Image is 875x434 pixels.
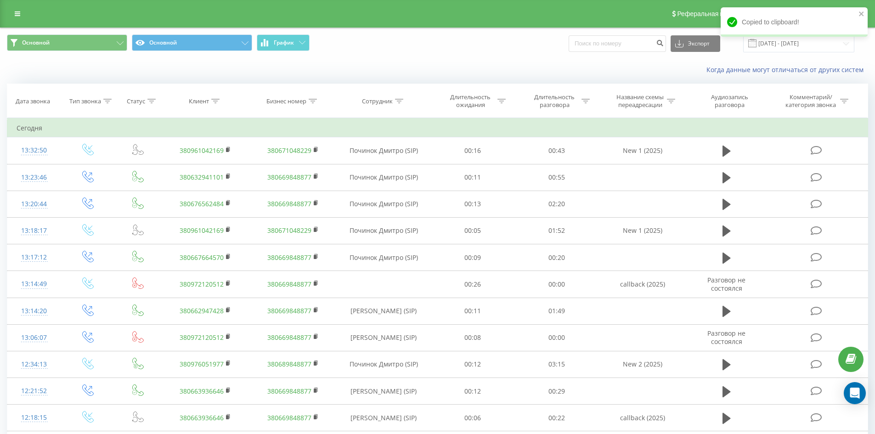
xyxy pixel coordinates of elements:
div: 13:32:50 [17,141,52,159]
a: 380632941101 [180,173,224,181]
td: Сегодня [7,119,868,137]
a: 380663936646 [180,387,224,395]
td: 00:11 [431,298,515,324]
span: Основной [22,39,50,46]
div: 12:34:13 [17,355,52,373]
div: Дата звонка [16,97,50,105]
div: Copied to clipboard! [721,7,868,37]
td: New 2 (2025) [598,351,686,378]
td: Починок Дмитро (SIP) [337,191,431,217]
div: Название схемы переадресации [615,93,665,109]
a: 380961042169 [180,226,224,235]
a: 380669848877 [267,413,311,422]
a: 380669848877 [267,199,311,208]
a: 380669848877 [267,173,311,181]
td: [PERSON_NAME] (SIP) [337,378,431,405]
td: 00:00 [515,324,599,351]
td: 00:16 [431,137,515,164]
span: Разговор не состоялся [707,276,745,293]
td: Починок Дмитро (SIP) [337,244,431,271]
div: 12:21:52 [17,382,52,400]
a: Когда данные могут отличаться от других систем [706,65,868,74]
div: Длительность ожидания [446,93,495,109]
a: 380671048229 [267,226,311,235]
td: New 1 (2025) [598,217,686,244]
td: 00:00 [515,271,599,298]
td: [PERSON_NAME] (SIP) [337,298,431,324]
td: 00:08 [431,324,515,351]
td: 00:20 [515,244,599,271]
td: 03:15 [515,351,599,378]
div: Сотрудник [362,97,393,105]
a: 380663936646 [180,413,224,422]
td: Починок Дмитро (SIP) [337,217,431,244]
td: Починок Дмитро (SIP) [337,351,431,378]
td: 00:43 [515,137,599,164]
td: 01:49 [515,298,599,324]
button: Экспорт [671,35,720,52]
button: Основной [132,34,252,51]
div: 13:14:20 [17,302,52,320]
span: Реферальная программа [677,10,752,17]
div: Аудиозапись разговора [700,93,759,109]
a: 380662947428 [180,306,224,315]
td: Починок Дмитро (SIP) [337,164,431,191]
td: 00:11 [431,164,515,191]
div: Длительность разговора [530,93,579,109]
td: callback (2025) [598,405,686,431]
a: 380961042169 [180,146,224,155]
div: Клиент [189,97,209,105]
div: Комментарий/категория звонка [784,93,838,109]
div: Статус [127,97,145,105]
input: Поиск по номеру [569,35,666,52]
a: 380976051977 [180,360,224,368]
td: 01:52 [515,217,599,244]
td: [PERSON_NAME] (SIP) [337,324,431,351]
a: 380669848877 [267,333,311,342]
a: 380669848877 [267,306,311,315]
td: Починок Дмитро (SIP) [337,137,431,164]
td: 00:09 [431,244,515,271]
a: 380669848877 [267,280,311,288]
td: 00:29 [515,378,599,405]
div: 13:14:49 [17,275,52,293]
td: callback (2025) [598,271,686,298]
div: 12:18:15 [17,409,52,427]
a: 380671048229 [267,146,311,155]
div: 13:18:17 [17,222,52,240]
td: 00:55 [515,164,599,191]
div: Тип звонка [69,97,101,105]
div: 13:06:07 [17,329,52,347]
div: Бизнес номер [266,97,306,105]
td: 00:05 [431,217,515,244]
div: 13:17:12 [17,248,52,266]
a: 380669848877 [267,253,311,262]
span: График [274,39,294,46]
td: 00:12 [431,351,515,378]
button: Основной [7,34,127,51]
div: Open Intercom Messenger [844,382,866,404]
div: 13:20:44 [17,195,52,213]
button: close [858,10,865,19]
a: 380972120512 [180,333,224,342]
td: New 1 (2025) [598,137,686,164]
a: 380689848877 [267,360,311,368]
td: 00:06 [431,405,515,431]
td: [PERSON_NAME] (SIP) [337,405,431,431]
td: 00:26 [431,271,515,298]
button: График [257,34,310,51]
td: 00:13 [431,191,515,217]
td: 00:12 [431,378,515,405]
a: 380972120512 [180,280,224,288]
div: 13:23:46 [17,169,52,186]
a: 380676562484 [180,199,224,208]
td: 00:22 [515,405,599,431]
td: 02:20 [515,191,599,217]
span: Разговор не состоялся [707,329,745,346]
a: 380667664570 [180,253,224,262]
a: 380669848877 [267,387,311,395]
